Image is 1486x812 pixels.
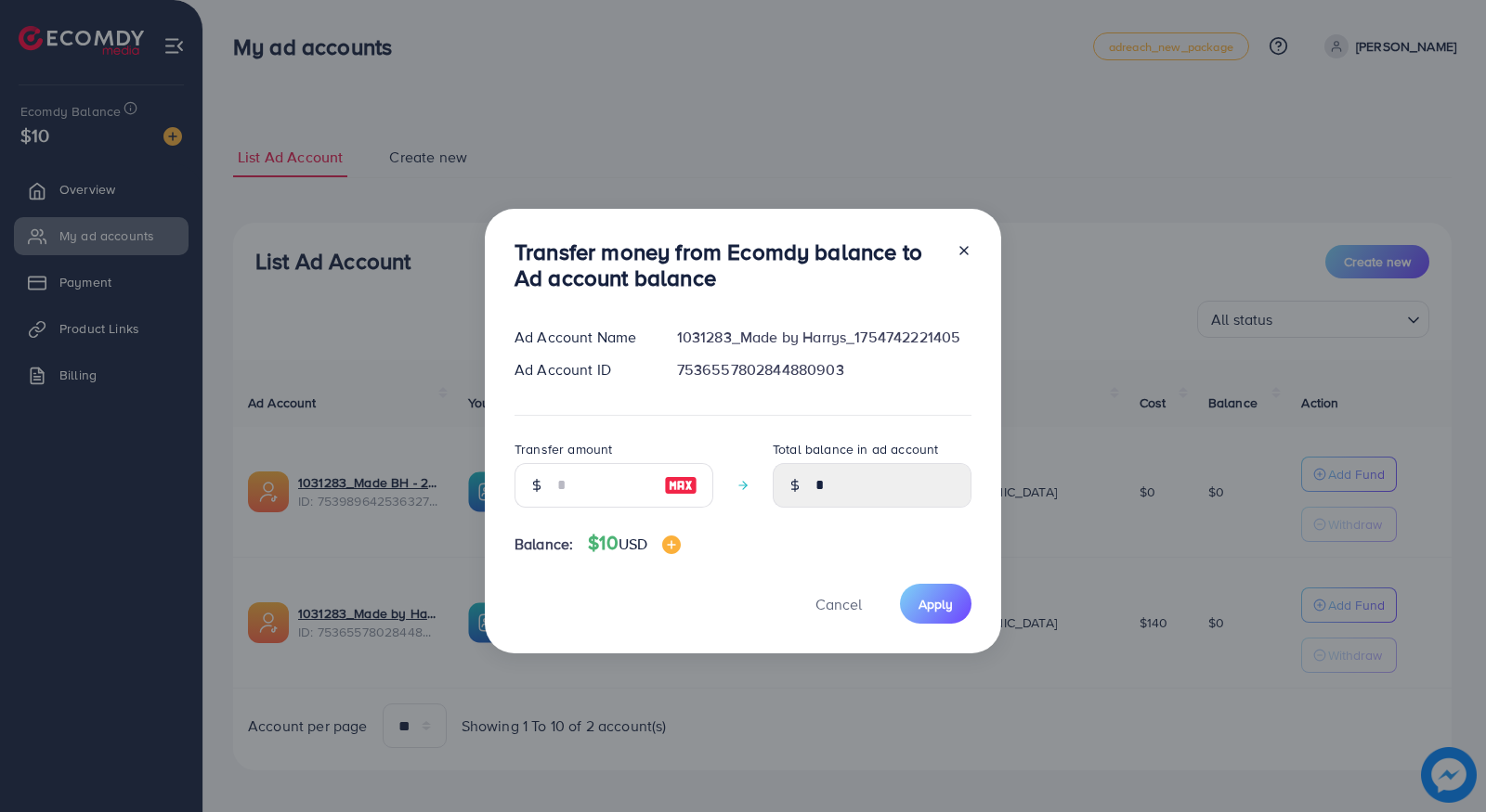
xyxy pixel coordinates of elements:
[662,359,986,380] div: 7536557802844880903
[500,359,662,380] div: Ad Account ID
[515,534,573,555] span: Balance:
[792,584,885,624] button: Cancel
[662,327,986,348] div: 1031283_Made by Harrys_1754742221405
[619,534,647,554] span: USD
[900,584,971,624] button: Apply
[919,595,953,613] span: Apply
[588,532,681,555] h4: $10
[515,440,612,458] label: Transfer amount
[664,474,697,496] img: image
[773,440,938,458] label: Total balance in ad account
[815,594,862,614] span: Cancel
[662,535,681,554] img: image
[500,327,662,348] div: Ad Account Name
[515,238,942,292] h3: Transfer money from Ecomdy balance to Ad account balance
